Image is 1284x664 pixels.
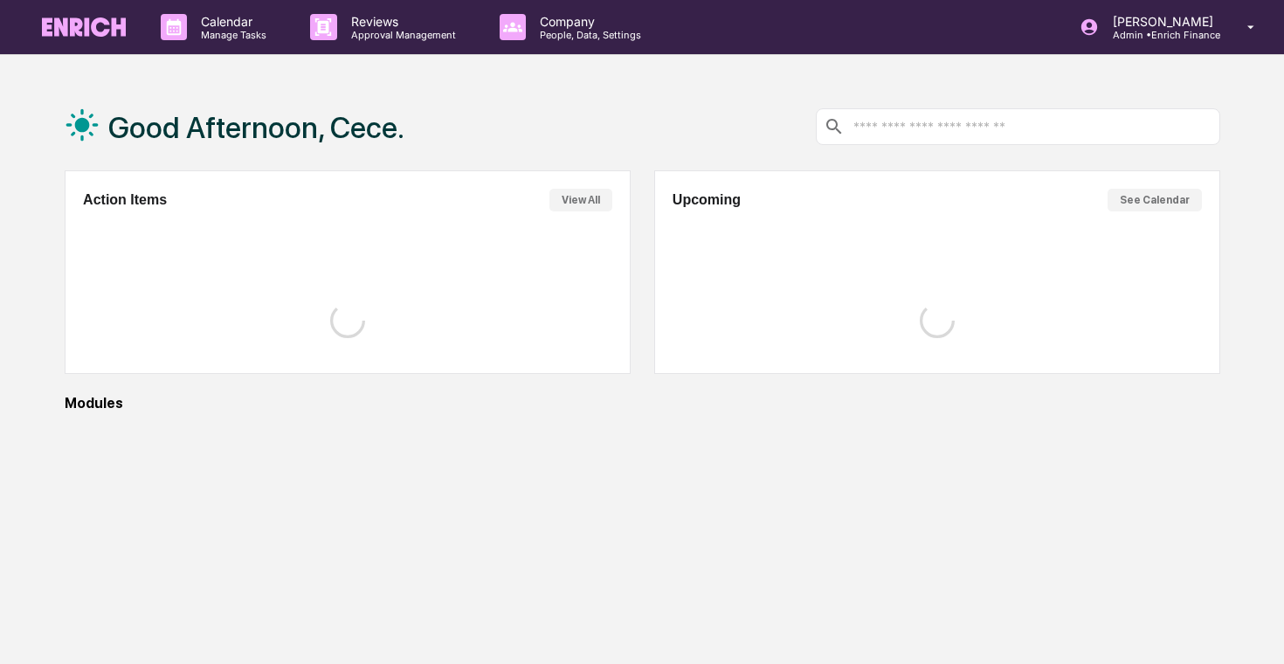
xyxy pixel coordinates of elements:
div: Modules [65,395,1220,412]
p: People, Data, Settings [526,29,650,41]
p: Company [526,14,650,29]
p: Manage Tasks [187,29,275,41]
h2: Action Items [83,192,167,208]
p: Admin • Enrich Finance [1099,29,1222,41]
h1: Good Afternoon, Cece. [108,110,404,145]
p: Calendar [187,14,275,29]
button: See Calendar [1108,189,1202,211]
img: logo [42,17,126,37]
p: [PERSON_NAME] [1099,14,1222,29]
p: Approval Management [337,29,465,41]
p: Reviews [337,14,465,29]
h2: Upcoming [673,192,741,208]
button: View All [549,189,612,211]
